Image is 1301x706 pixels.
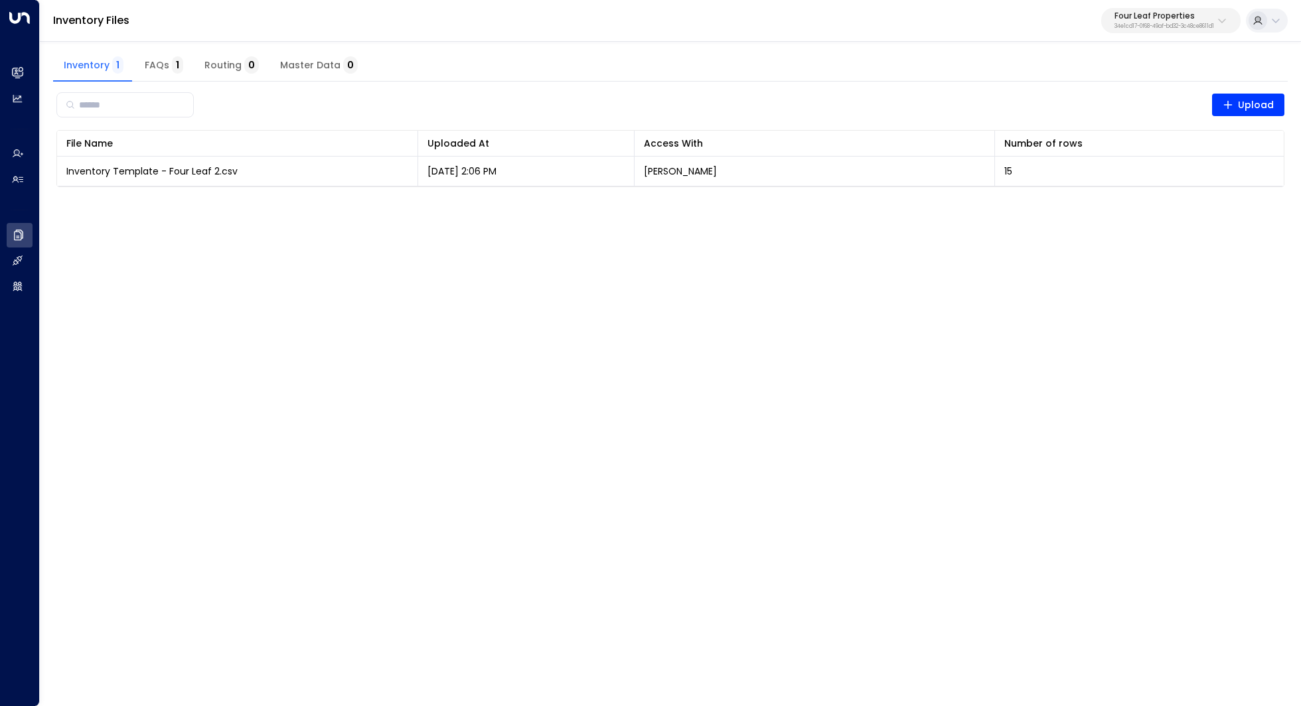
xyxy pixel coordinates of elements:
[53,13,129,28] a: Inventory Files
[64,60,123,72] span: Inventory
[66,135,408,151] div: File Name
[1101,8,1241,33] button: Four Leaf Properties34e1cd17-0f68-49af-bd32-3c48ce8611d1
[280,60,358,72] span: Master Data
[343,56,358,74] span: 0
[1114,24,1214,29] p: 34e1cd17-0f68-49af-bd32-3c48ce8611d1
[244,56,259,74] span: 0
[427,135,489,151] div: Uploaded At
[145,60,183,72] span: FAQs
[204,60,259,72] span: Routing
[427,135,625,151] div: Uploaded At
[427,165,497,178] p: [DATE] 2:06 PM
[66,165,238,178] span: Inventory Template - Four Leaf 2.csv
[1004,165,1012,178] span: 15
[172,56,183,74] span: 1
[66,135,113,151] div: File Name
[1004,135,1083,151] div: Number of rows
[644,135,986,151] div: Access With
[1114,12,1214,20] p: Four Leaf Properties
[1223,97,1274,113] span: Upload
[1004,135,1274,151] div: Number of rows
[644,165,717,178] p: [PERSON_NAME]
[1212,94,1285,116] button: Upload
[112,56,123,74] span: 1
